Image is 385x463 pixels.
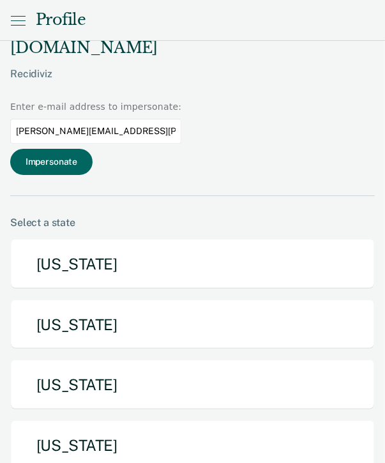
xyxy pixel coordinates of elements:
button: [US_STATE] [10,300,375,350]
input: Enter an email to impersonate... [10,119,181,144]
div: Enter e-mail address to impersonate: [10,100,181,114]
div: Profile [36,11,86,29]
div: Select a state [10,216,375,229]
button: [US_STATE] [10,360,375,410]
button: Impersonate [10,149,93,175]
div: Recidiviz [10,68,375,100]
button: [US_STATE] [10,239,375,289]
